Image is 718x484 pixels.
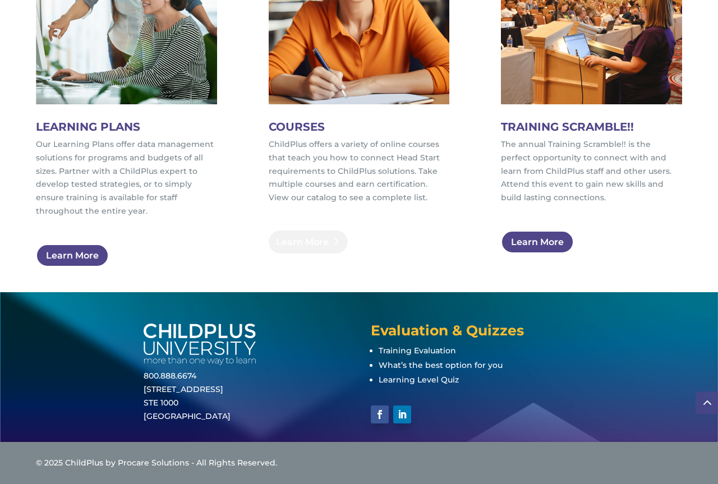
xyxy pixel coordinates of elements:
[501,138,682,205] p: The annual Training Scramble!! is the perfect opportunity to connect with and learn from ChildPlu...
[379,345,456,356] a: Training Evaluation
[393,405,411,423] a: Follow on LinkedIn
[371,324,574,343] h4: Evaluation & Quizzes
[379,375,459,385] a: Learning Level Quiz
[269,120,325,133] span: COURSES
[36,138,217,218] p: Our Learning Plans offer data management solutions for programs and budgets of all sizes. Partner...
[144,371,196,381] a: 800.888.6674
[379,360,503,370] a: What’s the best option for you
[144,384,231,421] a: [STREET_ADDRESS]STE 1000[GEOGRAPHIC_DATA]
[501,231,574,253] a: Learn More
[269,138,450,205] p: ChildPlus offers a variety of online courses that teach you how to connect Head Start requirement...
[269,231,348,253] a: Learn More
[501,120,634,133] span: TRAINING SCRAMBLE!!
[371,405,389,423] a: Follow on Facebook
[144,324,256,366] img: white-cpu-wordmark
[36,120,140,133] span: LEARNING PLANS
[36,244,109,267] a: Learn More
[36,457,682,470] div: © 2025 ChildPlus by Procare Solutions - All Rights Reserved.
